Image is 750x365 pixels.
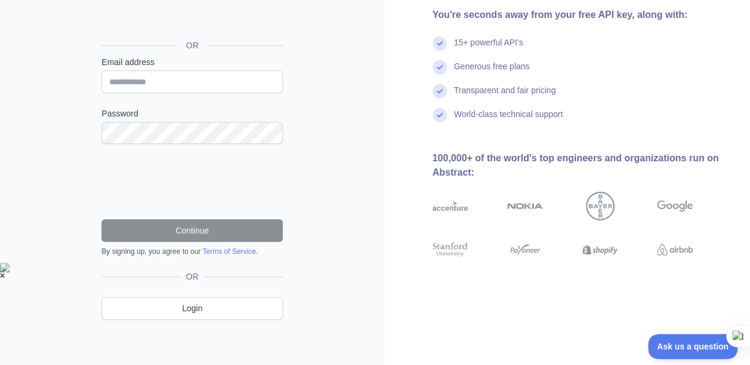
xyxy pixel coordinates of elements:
[433,84,447,99] img: check mark
[454,60,530,84] div: Generous free plans
[454,108,563,132] div: World-class technical support
[586,192,615,220] img: bayer
[101,219,283,242] button: Continue
[433,192,468,220] img: accenture
[95,5,286,32] iframe: Sign in with Google Button
[454,36,523,60] div: 15+ powerful API's
[648,334,738,359] iframe: Toggle Customer Support
[101,247,283,256] div: By signing up, you agree to our .
[433,8,732,22] div: You're seconds away from your free API key, along with:
[433,241,468,259] img: stanford university
[177,39,208,51] span: OR
[507,241,543,259] img: payoneer
[433,36,447,51] img: check mark
[454,84,556,108] div: Transparent and fair pricing
[657,192,693,220] img: google
[101,297,283,320] a: Login
[101,158,283,205] iframe: reCAPTCHA
[101,108,283,119] label: Password
[202,247,255,256] a: Terms of Service
[507,192,543,220] img: nokia
[657,241,693,259] img: airbnb
[433,108,447,122] img: check mark
[433,60,447,75] img: check mark
[433,151,732,180] div: 100,000+ of the world's top engineers and organizations run on Abstract:
[101,56,283,68] label: Email address
[582,241,618,259] img: shopify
